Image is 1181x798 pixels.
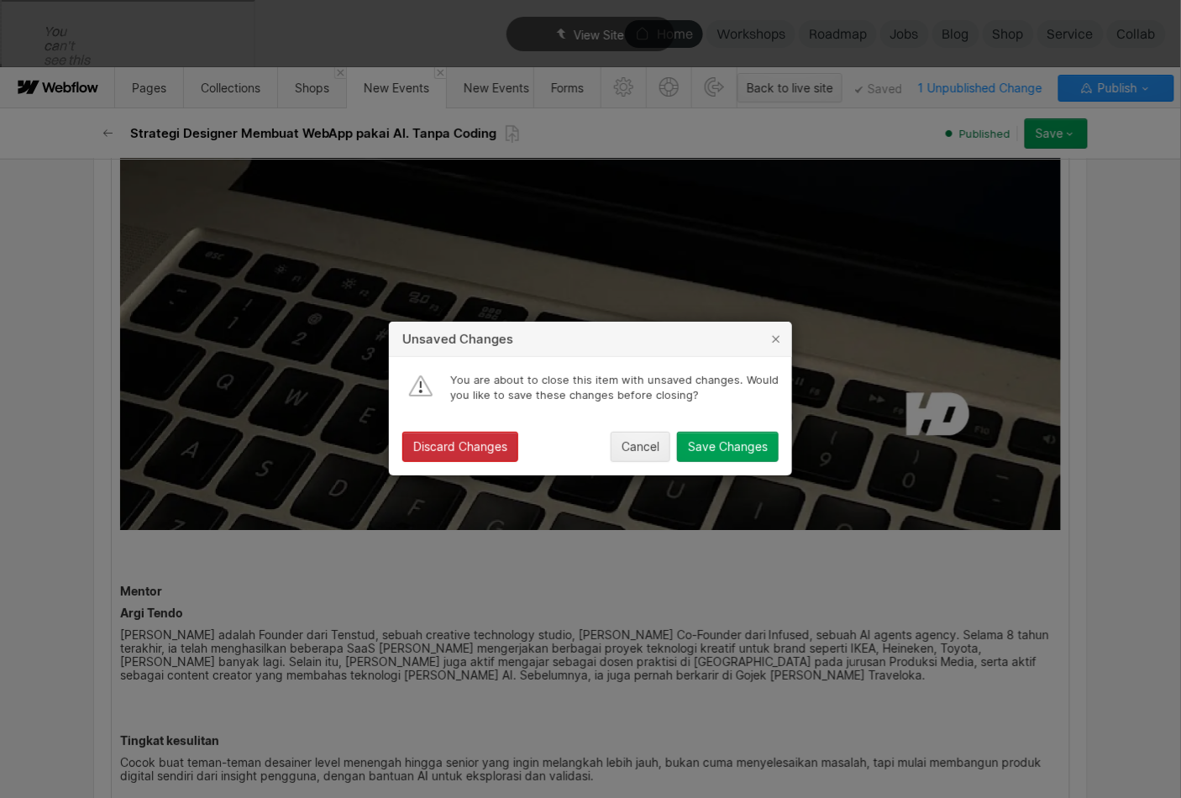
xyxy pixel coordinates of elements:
[688,441,768,454] div: Save Changes
[611,433,670,463] button: Cancel
[622,441,659,454] div: Cancel
[677,433,779,463] button: Save Changes
[413,441,507,454] div: Discard Changes
[450,373,779,402] div: You are about to close this item with unsaved changes. Would you like to save these changes befor...
[402,433,518,463] button: Discard Changes
[389,333,764,346] div: Unsaved Changes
